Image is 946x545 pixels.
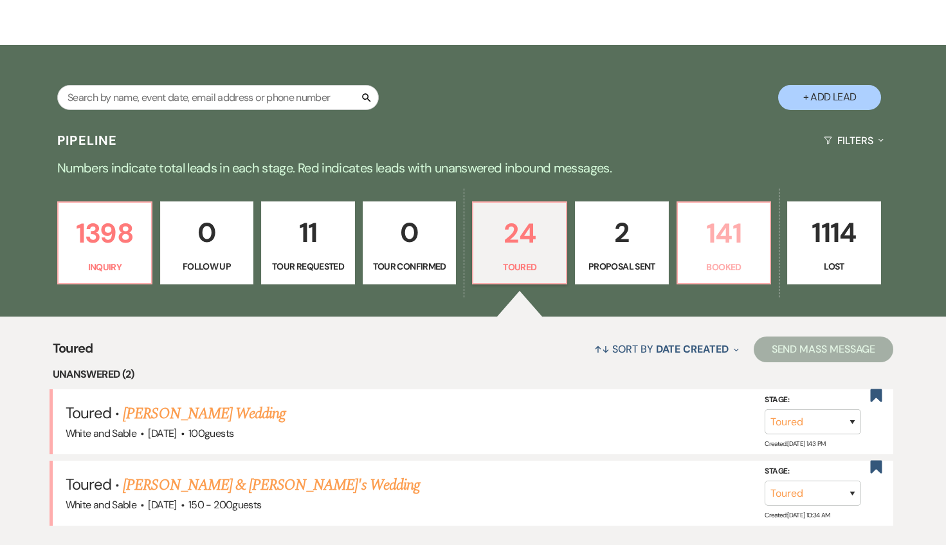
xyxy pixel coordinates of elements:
[66,212,143,255] p: 1398
[66,260,143,274] p: Inquiry
[66,427,136,440] span: White and Sable
[188,498,261,512] span: 150 - 200 guests
[57,131,118,149] h3: Pipeline
[371,259,448,273] p: Tour Confirmed
[686,260,763,274] p: Booked
[796,211,873,254] p: 1114
[57,201,152,285] a: 1398Inquiry
[686,212,763,255] p: 141
[269,211,347,254] p: 11
[481,212,558,255] p: 24
[57,85,379,110] input: Search by name, event date, email address or phone number
[269,259,347,273] p: Tour Requested
[148,498,176,512] span: [DATE]
[160,201,254,285] a: 0Follow Up
[123,474,420,497] a: [PERSON_NAME] & [PERSON_NAME]'s Wedding
[188,427,233,440] span: 100 guests
[819,124,889,158] button: Filters
[363,201,457,285] a: 0Tour Confirmed
[472,201,567,285] a: 24Toured
[148,427,176,440] span: [DATE]
[66,498,136,512] span: White and Sable
[481,260,558,274] p: Toured
[66,474,111,494] span: Toured
[53,366,894,383] li: Unanswered (2)
[765,393,861,407] label: Stage:
[765,465,861,479] label: Stage:
[66,403,111,423] span: Toured
[53,338,93,366] span: Toured
[765,511,830,519] span: Created: [DATE] 10:34 AM
[371,211,448,254] p: 0
[10,158,936,178] p: Numbers indicate total leads in each stage. Red indicates leads with unanswered inbound messages.
[583,259,660,273] p: Proposal Sent
[765,439,825,448] span: Created: [DATE] 1:43 PM
[583,211,660,254] p: 2
[261,201,355,285] a: 11Tour Requested
[168,211,246,254] p: 0
[656,342,729,356] span: Date Created
[796,259,873,273] p: Lost
[168,259,246,273] p: Follow Up
[594,342,610,356] span: ↑↓
[778,85,881,110] button: + Add Lead
[123,402,286,425] a: [PERSON_NAME] Wedding
[575,201,669,285] a: 2Proposal Sent
[589,332,743,366] button: Sort By Date Created
[677,201,772,285] a: 141Booked
[754,337,894,362] button: Send Mass Message
[787,201,881,285] a: 1114Lost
